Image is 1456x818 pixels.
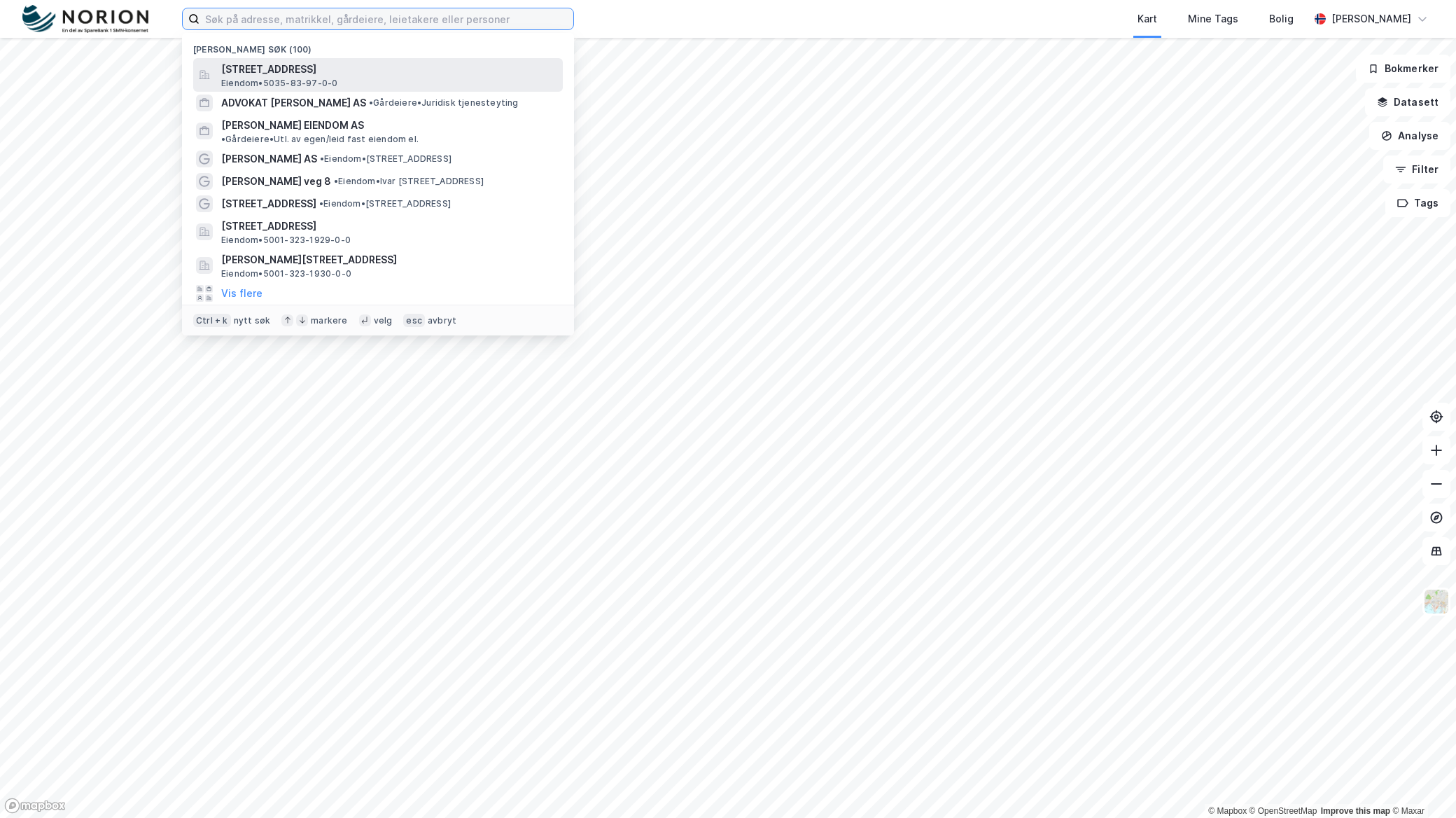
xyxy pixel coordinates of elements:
iframe: Chat Widget [1386,751,1456,818]
span: Eiendom • Ivar [STREET_ADDRESS] [334,176,484,187]
a: Mapbox homepage [4,798,66,814]
span: Eiendom • [STREET_ADDRESS] [320,153,451,165]
div: Ctrl + k [193,314,231,328]
div: [PERSON_NAME] søk (100) [182,33,574,58]
span: Eiendom • 5001-323-1929-0-0 [221,235,351,246]
span: ADVOKAT [PERSON_NAME] AS [221,95,366,111]
span: • [334,176,338,186]
button: Tags [1385,189,1450,217]
span: Eiendom • [STREET_ADDRESS] [319,198,451,209]
span: [PERSON_NAME] AS [221,151,317,167]
span: Gårdeiere • Utl. av egen/leid fast eiendom el. [221,134,419,145]
span: [STREET_ADDRESS] [221,61,557,78]
button: Datasett [1365,88,1450,116]
button: Vis flere [221,285,262,302]
div: Kontrollprogram for chat [1386,751,1456,818]
div: esc [403,314,425,328]
div: markere [311,315,347,326]
span: • [221,134,225,144]
div: [PERSON_NAME] [1331,11,1411,27]
button: Filter [1383,155,1450,183]
span: [STREET_ADDRESS] [221,218,557,235]
img: Z [1423,588,1450,615]
a: Mapbox [1208,806,1247,816]
span: [STREET_ADDRESS] [221,195,316,212]
div: Bolig [1269,11,1294,27]
button: Analyse [1369,122,1450,150]
span: • [319,198,323,209]
img: norion-logo.80e7a08dc31c2e691866.png [22,5,148,34]
div: avbryt [428,315,456,326]
div: Kart [1137,11,1157,27]
span: Eiendom • 5001-323-1930-0-0 [221,268,351,279]
div: nytt søk [234,315,271,326]
span: [PERSON_NAME] veg 8 [221,173,331,190]
span: [PERSON_NAME][STREET_ADDRESS] [221,251,557,268]
div: velg [374,315,393,326]
input: Søk på adresse, matrikkel, gårdeiere, leietakere eller personer [199,8,573,29]
button: Bokmerker [1356,55,1450,83]
span: [PERSON_NAME] EIENDOM AS [221,117,364,134]
a: Improve this map [1321,806,1390,816]
div: Mine Tags [1188,11,1238,27]
span: • [320,153,324,164]
a: OpenStreetMap [1249,806,1317,816]
span: • [369,97,373,108]
span: Eiendom • 5035-83-97-0-0 [221,78,337,89]
span: Gårdeiere • Juridisk tjenesteyting [369,97,519,109]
